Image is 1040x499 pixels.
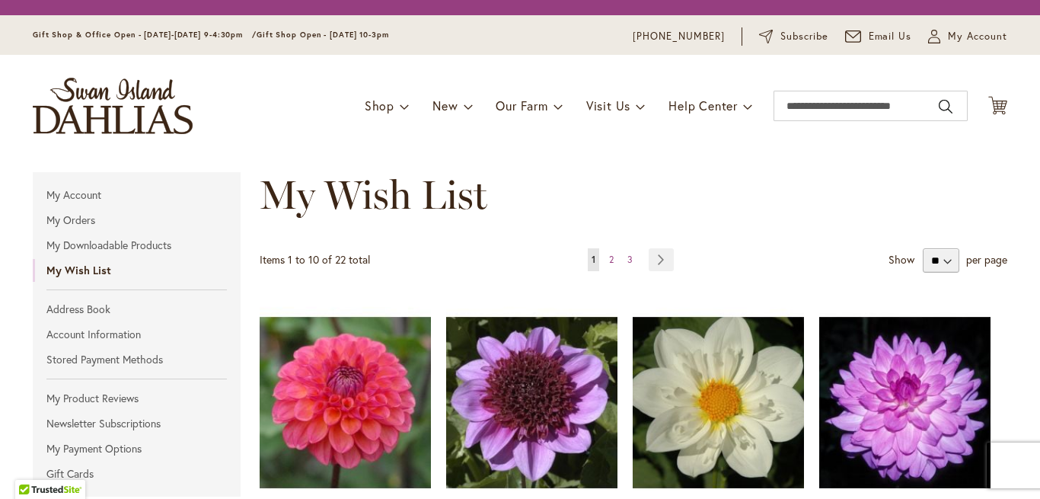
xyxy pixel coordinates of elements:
a: [PHONE_NUMBER] [633,29,725,44]
a: My Payment Options [33,437,241,460]
a: Stored Payment Methods [33,348,241,371]
span: 1 [592,254,595,265]
span: Email Us [869,29,912,44]
a: Address Book [33,298,241,321]
strong: My Wish List [33,259,241,282]
span: Shop [365,98,394,114]
a: Newsletter Subscriptions [33,412,241,435]
a: Gift Cards [33,462,241,485]
button: My Account [928,29,1007,44]
a: My Product Reviews [33,387,241,410]
a: My Account [33,184,241,206]
span: Gift Shop Open - [DATE] 10-3pm [257,30,389,40]
a: 3 [624,248,636,271]
a: My Orders [33,209,241,232]
span: 2 [609,254,614,265]
a: Subscribe [759,29,828,44]
a: My Downloadable Products [33,234,241,257]
span: Our Farm [496,98,547,114]
span: per page [966,252,1007,267]
a: store logo [33,78,193,134]
iframe: Launch Accessibility Center [11,445,54,488]
span: Visit Us [586,98,630,114]
span: Subscribe [780,29,828,44]
span: 3 [627,254,633,265]
span: My Wish List [260,171,487,219]
span: My Account [948,29,1007,44]
span: Items 1 to 10 of 22 total [260,252,370,267]
strong: Show [888,252,914,267]
a: Account Information [33,323,241,346]
a: Email Us [845,29,912,44]
a: 2 [605,248,617,271]
span: New [432,98,458,114]
button: Search [939,94,952,119]
span: Gift Shop & Office Open - [DATE]-[DATE] 9-4:30pm / [33,30,257,40]
span: Help Center [668,98,738,114]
